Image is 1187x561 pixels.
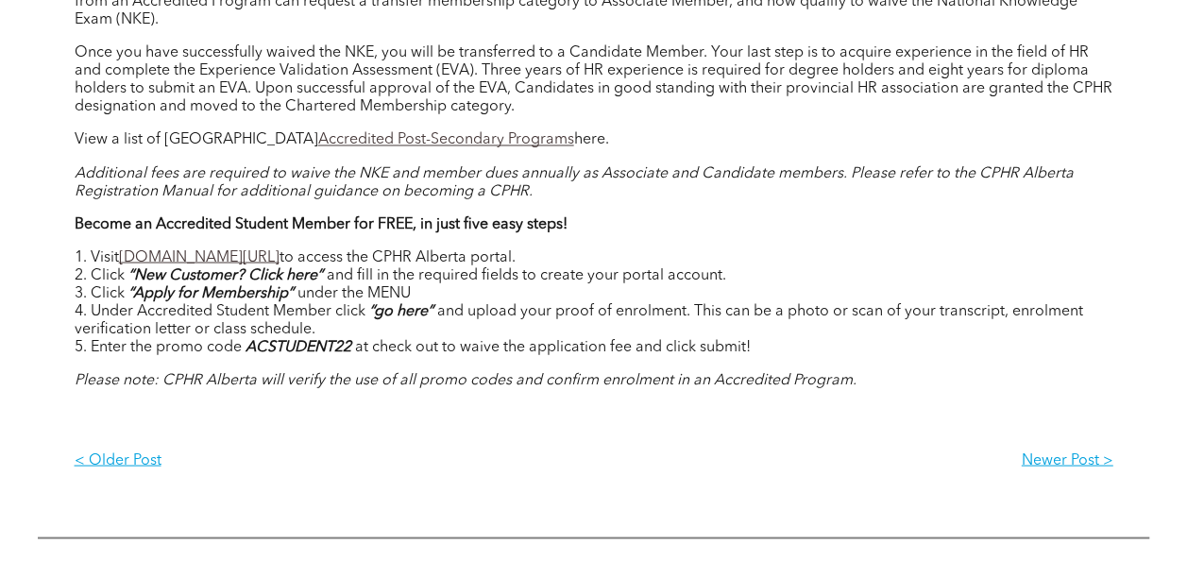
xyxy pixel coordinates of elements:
a: < Older Post [75,436,594,484]
li: Enter the promo code at check out to waive the application fee and click submit! [75,338,1113,356]
em: “go here” [369,303,433,318]
em: ACSTUDENT22 [246,339,351,354]
p: View a list of [GEOGRAPHIC_DATA] here. [75,131,1113,149]
b: Become an Accredited Student Member for FREE, in just five easy steps! [75,216,568,231]
a: Newer Post > [594,436,1113,484]
em: Please note: CPHR Alberta will verify the use of all promo codes and confirm enrolment in an Accr... [75,372,856,387]
a: [DOMAIN_NAME][URL] [119,249,280,264]
em: “New Customer? Click here” [128,267,323,282]
p: Newer Post > [594,451,1113,469]
li: Click and fill in the required fields to create your portal account. [75,266,1113,284]
em: “Apply for Membership” [128,285,294,300]
a: Accredited Post-Secondary Programs [318,132,574,147]
li: Click under the MENU [75,284,1113,302]
p: Once you have successfully waived the NKE, you will be transferred to a Candidate Member. Your la... [75,44,1113,116]
em: Additional fees are required to waive the NKE and member dues annually as Associate and Candidate... [75,165,1074,198]
li: Visit to access the CPHR Alberta portal. [75,248,1113,266]
li: Under Accredited Student Member click and upload your proof of enrolment. This can be a photo or ... [75,302,1113,338]
p: < Older Post [75,451,594,469]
